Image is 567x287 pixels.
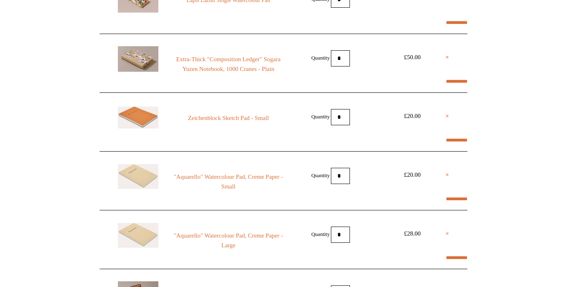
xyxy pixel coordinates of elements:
label: Quantity [311,113,330,119]
div: £50.00 [394,52,431,62]
a: "Aquarello" Watercolour Pad, Creme Paper - Small [173,172,283,191]
a: × [446,111,449,121]
a: "Aquarello" Watercolour Pad, Creme Paper - Large [173,231,283,250]
a: Extra-Thick "Composition Ledger" Sogara Yuzen Notebook, 1000 Cranes - Plain [173,54,283,74]
img: Zeichenblock Sketch Pad - Small [118,107,158,129]
div: £28.00 [394,229,431,238]
div: £20.00 [394,170,431,180]
a: × [446,170,449,180]
a: × [446,52,449,62]
label: Quantity [311,231,330,237]
a: × [446,229,449,238]
a: Zeichenblock Sketch Pad - Small [173,113,283,123]
img: "Aquarello" Watercolour Pad, Creme Paper - Large [118,223,158,248]
img: "Aquarello" Watercolour Pad, Creme Paper - Small [118,164,158,189]
label: Quantity [311,172,330,178]
label: Quantity [311,54,330,60]
img: Extra-Thick "Composition Ledger" Sogara Yuzen Notebook, 1000 Cranes - Plain [118,46,158,72]
div: £20.00 [394,111,431,121]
